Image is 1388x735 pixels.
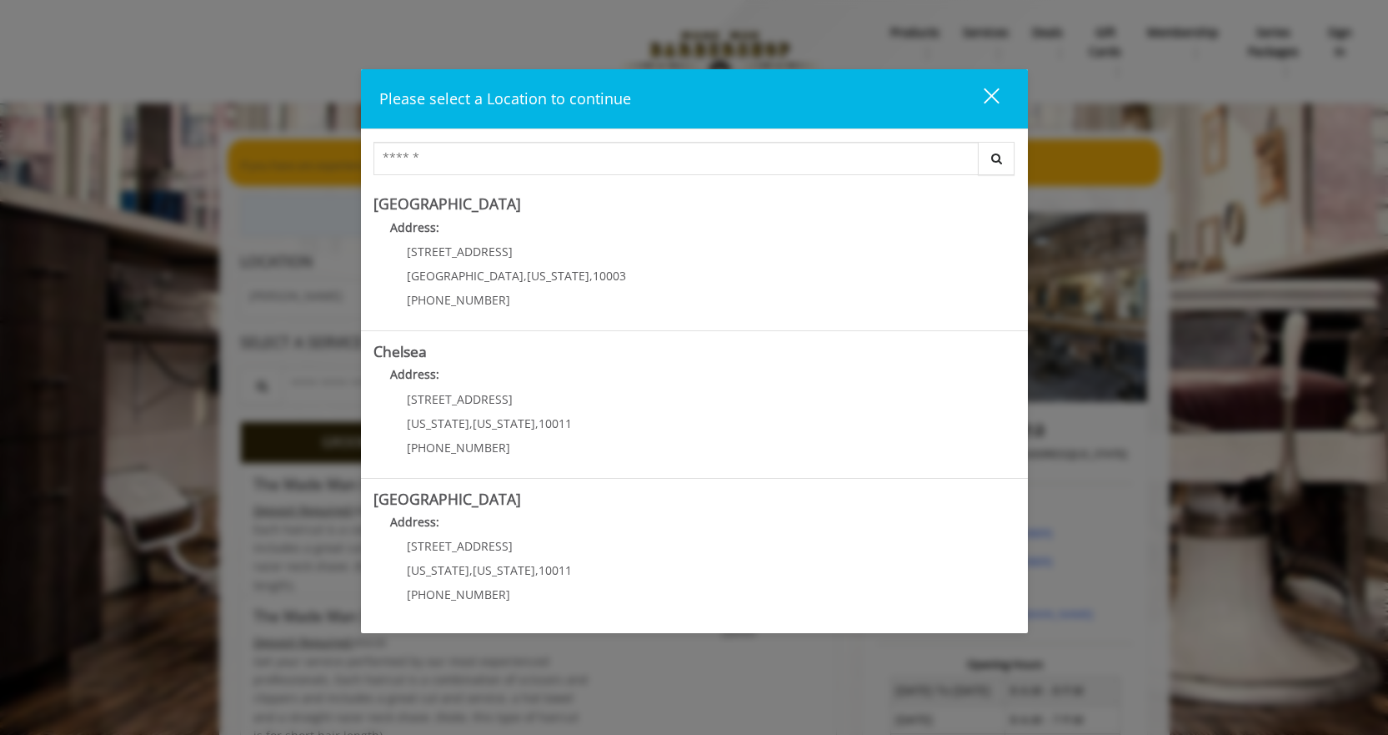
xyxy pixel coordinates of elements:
[407,562,469,578] span: [US_STATE]
[539,415,572,431] span: 10011
[539,562,572,578] span: 10011
[407,586,510,602] span: [PHONE_NUMBER]
[373,489,521,509] b: [GEOGRAPHIC_DATA]
[407,292,510,308] span: [PHONE_NUMBER]
[373,142,979,175] input: Search Center
[390,219,439,235] b: Address:
[407,244,513,259] span: [STREET_ADDRESS]
[535,562,539,578] span: ,
[390,366,439,382] b: Address:
[379,88,631,108] span: Please select a Location to continue
[524,268,527,284] span: ,
[965,87,998,112] div: close dialog
[407,268,524,284] span: [GEOGRAPHIC_DATA]
[987,153,1006,164] i: Search button
[589,268,593,284] span: ,
[469,562,473,578] span: ,
[535,415,539,431] span: ,
[473,415,535,431] span: [US_STATE]
[473,562,535,578] span: [US_STATE]
[373,142,1015,184] div: Center Select
[593,268,626,284] span: 10003
[373,341,427,361] b: Chelsea
[527,268,589,284] span: [US_STATE]
[390,514,439,530] b: Address:
[373,194,521,214] b: [GEOGRAPHIC_DATA]
[407,415,469,431] span: [US_STATE]
[469,415,473,431] span: ,
[407,440,510,456] span: [PHONE_NUMBER]
[407,538,513,554] span: [STREET_ADDRESS]
[953,82,1010,116] button: close dialog
[407,391,513,407] span: [STREET_ADDRESS]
